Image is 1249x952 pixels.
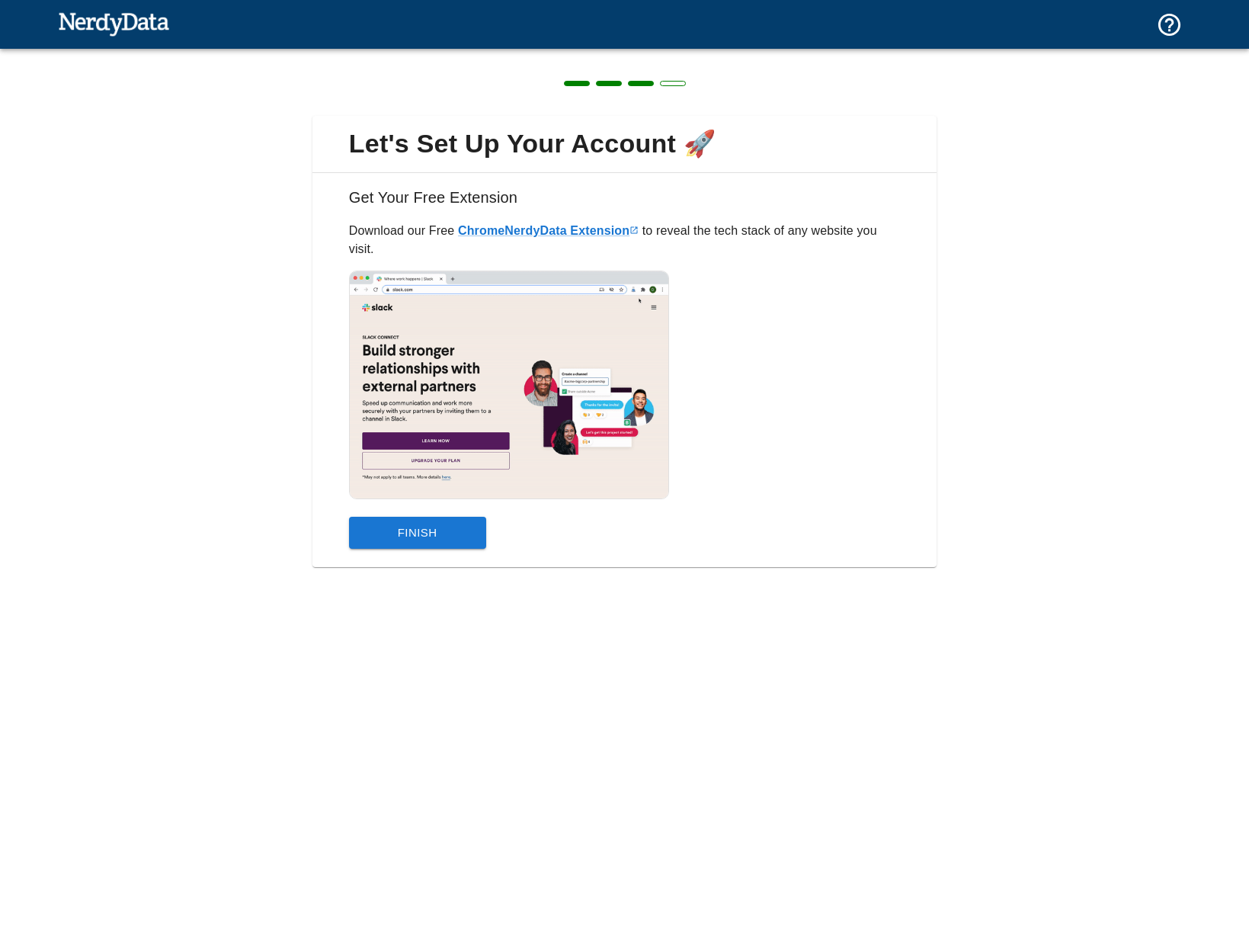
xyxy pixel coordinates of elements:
[1173,844,1231,902] iframe: Drift Widget Chat Controller
[458,224,639,237] a: ChromeNerdyData Extension
[1147,2,1192,47] button: Support and Documentation
[349,222,901,258] p: Download our Free to reveal the tech stack of any website you visit.
[325,128,925,160] span: Let's Set Up Your Account 🚀
[349,517,486,549] button: Finish
[58,8,170,39] img: NerdyData.com
[325,185,925,222] h6: Get Your Free Extension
